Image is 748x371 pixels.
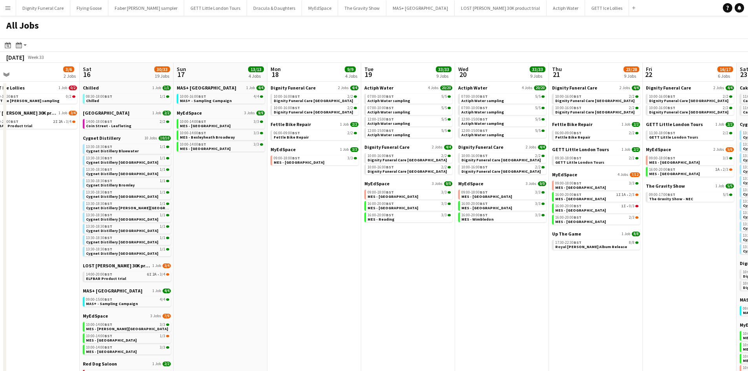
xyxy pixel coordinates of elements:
[585,0,629,16] button: GETT Ice Lollies
[70,0,108,16] button: Flying Goose
[6,53,24,61] div: [DATE]
[108,0,184,16] button: Faber [PERSON_NAME] sampler
[247,0,302,16] button: Dracula & Daughters
[184,0,247,16] button: GETT Little London Tours
[16,0,70,16] button: Dignity Funeral Care
[455,0,547,16] button: LOST [PERSON_NAME] 30K product trial
[547,0,585,16] button: Actiph Water
[386,0,455,16] button: MAS+ [GEOGRAPHIC_DATA]
[302,0,338,16] button: MyEdSpace
[338,0,386,16] button: The Gravity Show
